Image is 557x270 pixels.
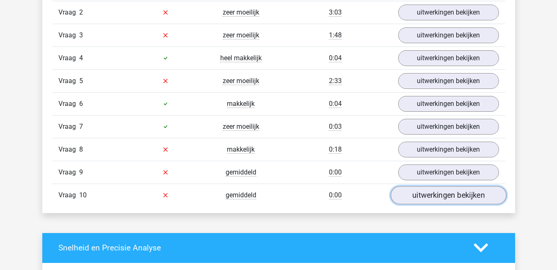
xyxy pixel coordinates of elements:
[329,191,342,199] span: 0:00
[79,100,83,108] span: 6
[398,5,499,20] a: uitwerkingen bekijken
[226,168,256,177] span: gemiddeld
[58,190,79,200] span: Vraag
[79,54,83,62] span: 4
[79,31,83,39] span: 3
[58,30,79,40] span: Vraag
[398,73,499,89] a: uitwerkingen bekijken
[79,145,83,153] span: 8
[58,53,79,63] span: Vraag
[329,8,342,17] span: 3:03
[329,168,342,177] span: 0:00
[329,54,342,62] span: 0:04
[58,7,79,17] span: Vraag
[398,164,499,180] a: uitwerkingen bekijken
[398,119,499,135] a: uitwerkingen bekijken
[79,77,83,85] span: 5
[58,99,79,109] span: Vraag
[226,191,256,199] span: gemiddeld
[329,123,342,131] span: 0:03
[79,191,87,199] span: 10
[223,31,259,39] span: zeer moeilijk
[220,54,262,62] span: heel makkelijk
[223,77,259,85] span: zeer moeilijk
[329,31,342,39] span: 1:48
[398,50,499,66] a: uitwerkingen bekijken
[58,145,79,155] span: Vraag
[79,168,83,176] span: 9
[227,100,255,108] span: makkelijk
[398,142,499,157] a: uitwerkingen bekijken
[58,122,79,132] span: Vraag
[227,145,255,154] span: makkelijk
[390,186,506,204] a: uitwerkingen bekijken
[398,27,499,43] a: uitwerkingen bekijken
[398,96,499,112] a: uitwerkingen bekijken
[58,243,461,253] h4: Snelheid en Precisie Analyse
[58,167,79,177] span: Vraag
[329,145,342,154] span: 0:18
[223,8,259,17] span: zeer moeilijk
[223,123,259,131] span: zeer moeilijk
[79,8,83,16] span: 2
[329,100,342,108] span: 0:04
[79,123,83,130] span: 7
[58,76,79,86] span: Vraag
[329,77,342,85] span: 2:33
